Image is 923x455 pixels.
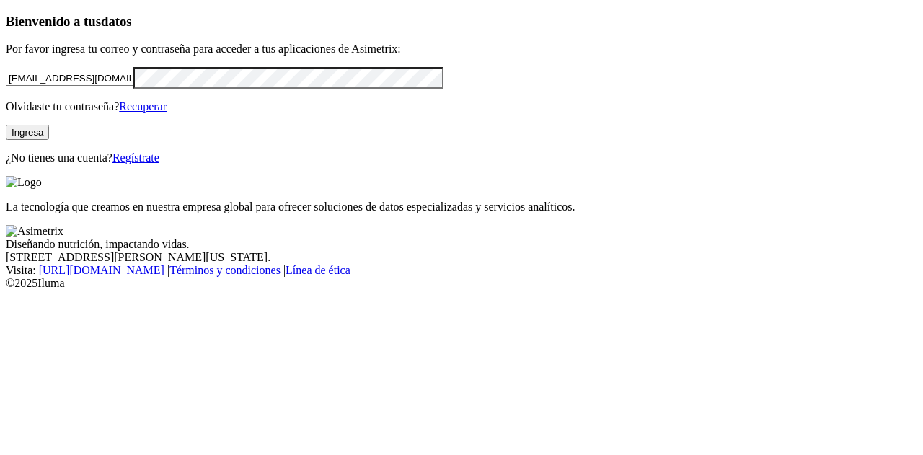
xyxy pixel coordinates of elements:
[6,176,42,189] img: Logo
[286,264,350,276] a: Línea de ética
[101,14,132,29] span: datos
[39,264,164,276] a: [URL][DOMAIN_NAME]
[6,71,133,86] input: Tu correo
[6,14,917,30] h3: Bienvenido a tus
[169,264,281,276] a: Términos y condiciones
[6,200,917,213] p: La tecnología que creamos en nuestra empresa global para ofrecer soluciones de datos especializad...
[6,238,917,251] div: Diseñando nutrición, impactando vidas.
[6,277,917,290] div: © 2025 Iluma
[6,151,917,164] p: ¿No tienes una cuenta?
[6,251,917,264] div: [STREET_ADDRESS][PERSON_NAME][US_STATE].
[112,151,159,164] a: Regístrate
[6,43,917,56] p: Por favor ingresa tu correo y contraseña para acceder a tus aplicaciones de Asimetrix:
[6,125,49,140] button: Ingresa
[6,225,63,238] img: Asimetrix
[6,100,917,113] p: Olvidaste tu contraseña?
[119,100,167,112] a: Recuperar
[6,264,917,277] div: Visita : | |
